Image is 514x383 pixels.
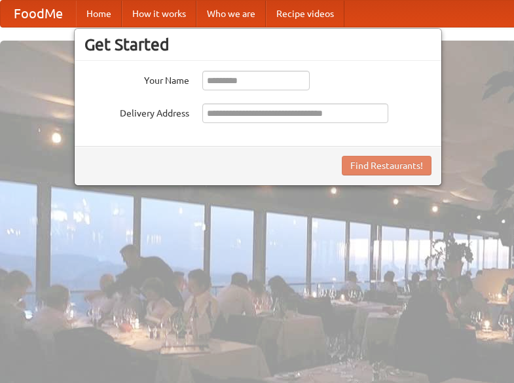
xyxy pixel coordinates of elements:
[342,156,431,175] button: Find Restaurants!
[84,35,431,54] h3: Get Started
[84,71,189,87] label: Your Name
[196,1,266,27] a: Who we are
[84,103,189,120] label: Delivery Address
[122,1,196,27] a: How it works
[1,1,76,27] a: FoodMe
[76,1,122,27] a: Home
[266,1,344,27] a: Recipe videos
